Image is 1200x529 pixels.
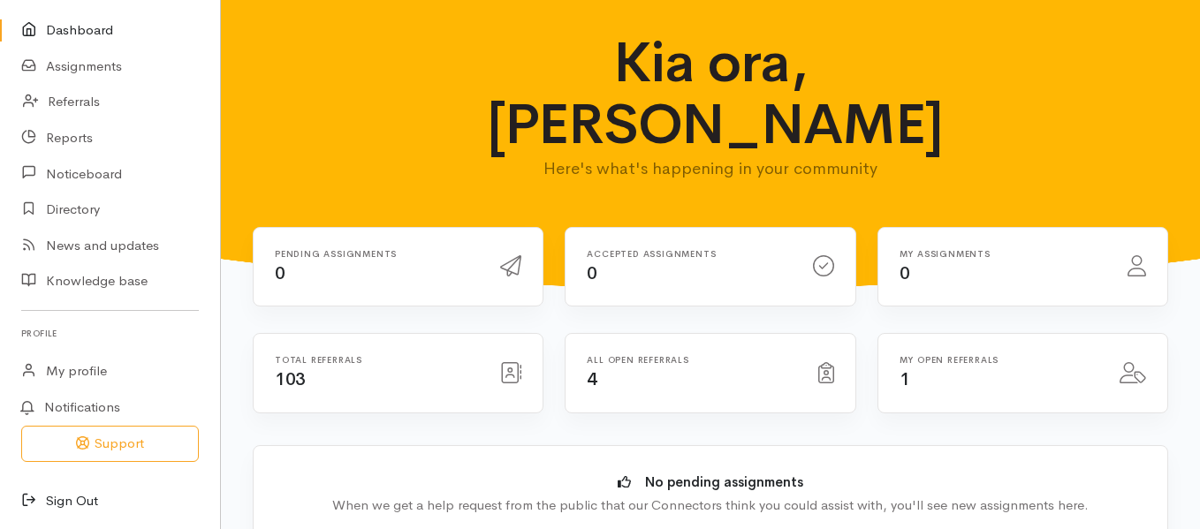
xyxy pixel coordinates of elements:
h6: Pending assignments [275,249,479,259]
button: Support [21,426,199,462]
b: No pending assignments [645,473,803,490]
h1: Kia ora, [PERSON_NAME] [487,32,934,156]
h6: Total referrals [275,355,479,365]
p: Here's what's happening in your community [487,156,934,181]
h6: Accepted assignments [587,249,791,259]
h6: My open referrals [900,355,1098,365]
span: 0 [900,262,910,284]
span: 0 [587,262,597,284]
h6: Profile [21,321,199,345]
h6: All open referrals [587,355,796,365]
span: 103 [275,368,306,390]
span: 0 [275,262,285,284]
div: When we get a help request from the public that our Connectors think you could assist with, you'l... [280,495,1141,516]
span: 1 [900,368,910,390]
span: 4 [587,368,597,390]
h6: My assignments [900,249,1106,259]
